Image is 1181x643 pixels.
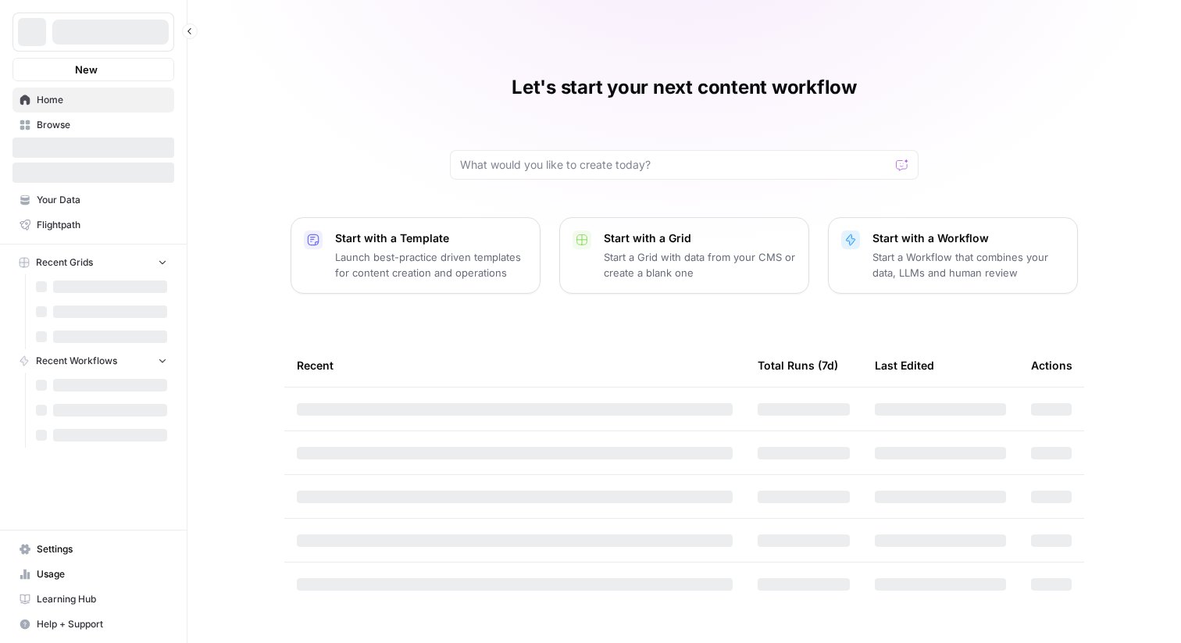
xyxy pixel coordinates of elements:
a: Browse [12,113,174,138]
span: Home [37,93,167,107]
a: Usage [12,562,174,587]
p: Launch best-practice driven templates for content creation and operations [335,249,527,280]
div: Total Runs (7d) [758,344,838,387]
button: Start with a WorkflowStart a Workflow that combines your data, LLMs and human review [828,217,1078,294]
div: Recent [297,344,733,387]
a: Settings [12,537,174,562]
button: Recent Grids [12,251,174,274]
button: Start with a TemplateLaunch best-practice driven templates for content creation and operations [291,217,541,294]
p: Start a Grid with data from your CMS or create a blank one [604,249,796,280]
button: Start with a GridStart a Grid with data from your CMS or create a blank one [559,217,809,294]
button: Help + Support [12,612,174,637]
span: Settings [37,542,167,556]
a: Learning Hub [12,587,174,612]
p: Start a Workflow that combines your data, LLMs and human review [872,249,1065,280]
a: Your Data [12,188,174,213]
button: Recent Workflows [12,349,174,373]
span: Usage [37,567,167,581]
p: Start with a Grid [604,230,796,246]
div: Last Edited [875,344,934,387]
button: New [12,58,174,81]
h1: Let's start your next content workflow [512,75,857,100]
span: Recent Grids [36,255,93,270]
span: New [75,62,98,77]
span: Browse [37,118,167,132]
a: Home [12,88,174,113]
span: Learning Hub [37,592,167,606]
span: Your Data [37,193,167,207]
input: What would you like to create today? [460,157,890,173]
p: Start with a Workflow [872,230,1065,246]
span: Flightpath [37,218,167,232]
p: Start with a Template [335,230,527,246]
a: Flightpath [12,213,174,238]
div: Actions [1031,344,1072,387]
span: Recent Workflows [36,354,117,368]
span: Help + Support [37,617,167,631]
